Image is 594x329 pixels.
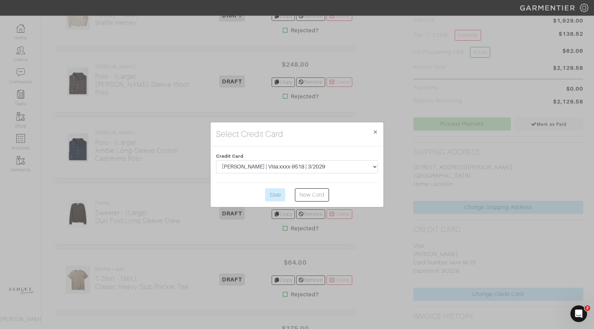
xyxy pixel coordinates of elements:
[373,127,378,137] span: ×
[570,305,587,322] iframe: Intercom live chat
[295,188,329,201] a: New Card
[216,128,283,140] h4: Select Credit Card
[265,188,285,201] input: Save
[585,305,590,311] span: 2
[216,154,244,159] span: Credit Card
